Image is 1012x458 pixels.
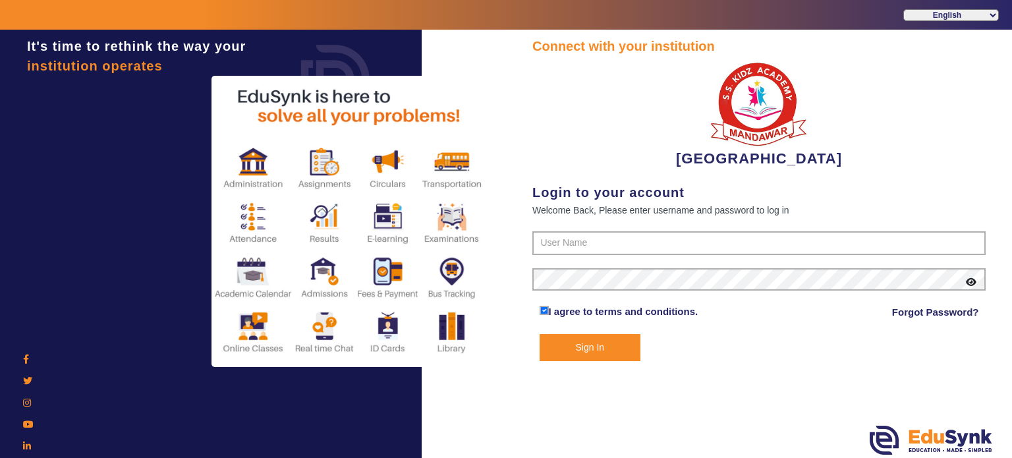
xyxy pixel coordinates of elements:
[549,306,698,317] a: I agree to terms and conditions.
[540,334,641,361] button: Sign In
[27,59,163,73] span: institution operates
[532,202,986,218] div: Welcome Back, Please enter username and password to log in
[211,76,488,367] img: login2.png
[870,426,992,455] img: edusynk.png
[286,30,385,129] img: login.png
[532,231,986,255] input: User Name
[710,56,808,148] img: b9104f0a-387a-4379-b368-ffa933cda262
[892,304,979,320] a: Forgot Password?
[27,39,246,53] span: It's time to rethink the way your
[532,36,986,56] div: Connect with your institution
[532,183,986,202] div: Login to your account
[532,56,986,169] div: [GEOGRAPHIC_DATA]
